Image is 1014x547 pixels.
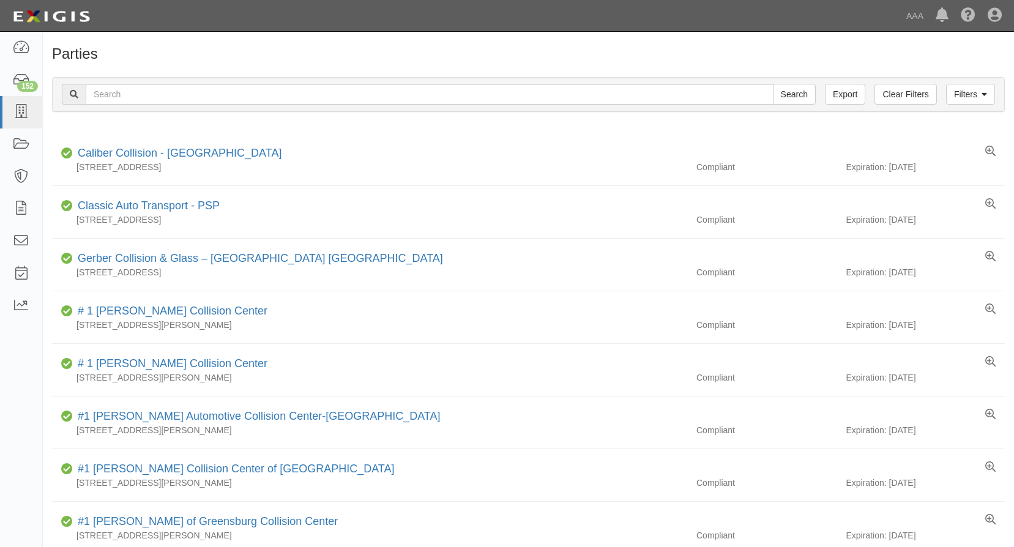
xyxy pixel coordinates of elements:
[687,161,846,173] div: Compliant
[52,319,687,331] div: [STREET_ADDRESS][PERSON_NAME]
[846,161,1004,173] div: Expiration: [DATE]
[73,356,267,372] div: # 1 Cochran Collision Center
[73,146,281,162] div: Caliber Collision - Gainesville
[17,81,38,92] div: 152
[687,529,846,541] div: Compliant
[61,307,73,316] i: Compliant
[61,465,73,474] i: Compliant
[687,266,846,278] div: Compliant
[846,266,1004,278] div: Expiration: [DATE]
[985,251,996,263] a: View results summary
[78,252,443,264] a: Gerber Collision & Glass – [GEOGRAPHIC_DATA] [GEOGRAPHIC_DATA]
[687,424,846,436] div: Compliant
[985,146,996,158] a: View results summary
[825,84,865,105] a: Export
[78,305,267,317] a: # 1 [PERSON_NAME] Collision Center
[73,303,267,319] div: # 1 Cochran Collision Center
[52,424,687,436] div: [STREET_ADDRESS][PERSON_NAME]
[52,266,687,278] div: [STREET_ADDRESS]
[773,84,816,105] input: Search
[846,214,1004,226] div: Expiration: [DATE]
[900,4,930,28] a: AAA
[52,214,687,226] div: [STREET_ADDRESS]
[874,84,936,105] a: Clear Filters
[52,371,687,384] div: [STREET_ADDRESS][PERSON_NAME]
[61,518,73,526] i: Compliant
[9,6,94,28] img: logo-5460c22ac91f19d4615b14bd174203de0afe785f0fc80cf4dbbc73dc1793850b.png
[687,319,846,331] div: Compliant
[61,255,73,263] i: Compliant
[61,412,73,421] i: Compliant
[985,514,996,526] a: View results summary
[687,477,846,489] div: Compliant
[846,477,1004,489] div: Expiration: [DATE]
[78,410,441,422] a: #1 [PERSON_NAME] Automotive Collision Center-[GEOGRAPHIC_DATA]
[61,360,73,368] i: Compliant
[846,319,1004,331] div: Expiration: [DATE]
[52,161,687,173] div: [STREET_ADDRESS]
[985,461,996,474] a: View results summary
[73,461,395,477] div: #1 Cochran Collision Center of Greensburg
[687,371,846,384] div: Compliant
[73,514,338,530] div: #1 Cochran of Greensburg Collision Center
[86,84,774,105] input: Search
[73,409,441,425] div: #1 Cochran Automotive Collision Center-Monroeville
[846,371,1004,384] div: Expiration: [DATE]
[78,515,338,527] a: #1 [PERSON_NAME] of Greensburg Collision Center
[961,9,975,23] i: Help Center - Complianz
[78,357,267,370] a: # 1 [PERSON_NAME] Collision Center
[985,409,996,421] a: View results summary
[985,356,996,368] a: View results summary
[687,214,846,226] div: Compliant
[985,198,996,210] a: View results summary
[61,149,73,158] i: Compliant
[73,198,220,214] div: Classic Auto Transport - PSP
[52,477,687,489] div: [STREET_ADDRESS][PERSON_NAME]
[52,529,687,541] div: [STREET_ADDRESS][PERSON_NAME]
[78,199,220,212] a: Classic Auto Transport - PSP
[946,84,995,105] a: Filters
[846,529,1004,541] div: Expiration: [DATE]
[985,303,996,316] a: View results summary
[61,202,73,210] i: Compliant
[78,463,395,475] a: #1 [PERSON_NAME] Collision Center of [GEOGRAPHIC_DATA]
[73,251,443,267] div: Gerber Collision & Glass – Houston Brighton
[846,424,1004,436] div: Expiration: [DATE]
[52,46,1005,62] h1: Parties
[78,147,281,159] a: Caliber Collision - [GEOGRAPHIC_DATA]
